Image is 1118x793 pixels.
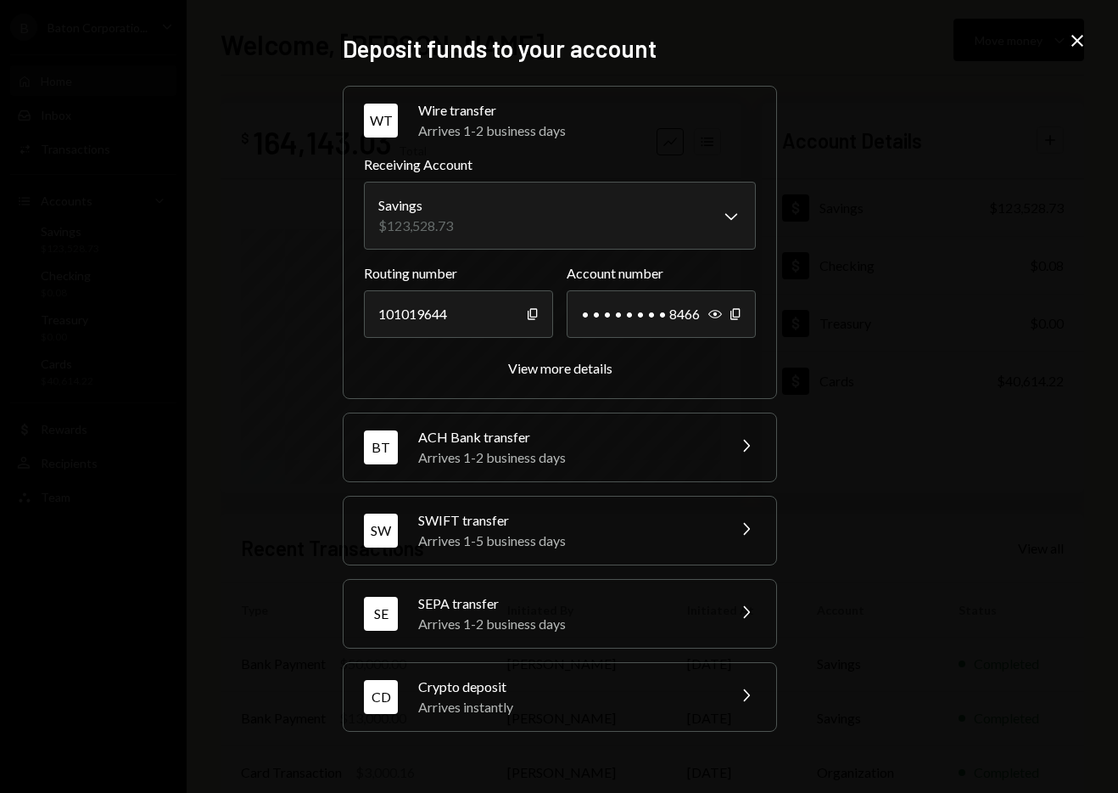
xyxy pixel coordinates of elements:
[418,677,715,697] div: Crypto deposit
[364,182,756,250] button: Receiving Account
[508,360,612,378] button: View more details
[344,87,776,155] button: WTWire transferArrives 1-2 business days
[364,155,756,378] div: WTWire transferArrives 1-2 business days
[344,497,776,565] button: SWSWIFT transferArrives 1-5 business days
[344,413,776,481] button: BTACH Bank transferArrives 1-2 business days
[567,263,756,284] label: Account number
[364,263,553,284] label: Routing number
[418,614,715,634] div: Arrives 1-2 business days
[364,597,398,631] div: SE
[418,427,715,447] div: ACH Bank transfer
[364,290,553,338] div: 101019644
[567,290,756,338] div: • • • • • • • • 8466
[343,32,775,65] h2: Deposit funds to your account
[364,155,756,175] label: Receiving Account
[364,430,398,464] div: BT
[344,580,776,648] button: SESEPA transferArrives 1-2 business days
[418,531,715,551] div: Arrives 1-5 business days
[364,680,398,714] div: CD
[344,663,776,731] button: CDCrypto depositArrives instantly
[364,514,398,548] div: SW
[418,447,715,468] div: Arrives 1-2 business days
[508,360,612,376] div: View more details
[418,100,756,121] div: Wire transfer
[364,104,398,138] div: WT
[418,593,715,614] div: SEPA transfer
[418,510,715,531] div: SWIFT transfer
[418,697,715,717] div: Arrives instantly
[418,121,756,141] div: Arrives 1-2 business days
